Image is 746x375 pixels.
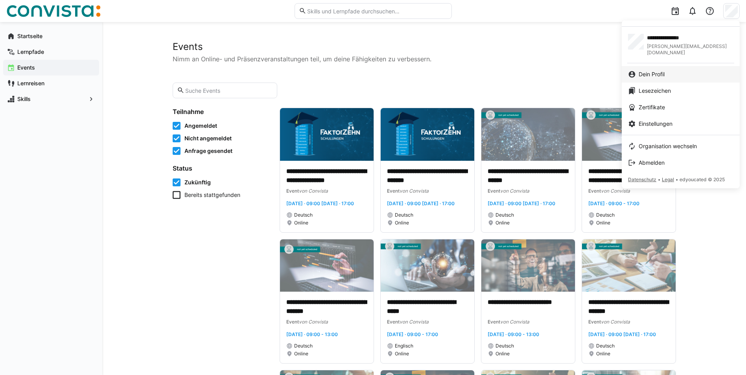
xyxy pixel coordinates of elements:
span: Organisation wechseln [639,142,697,150]
span: Legal [662,176,674,182]
span: edyoucated © 2025 [680,176,725,182]
span: Zertifikate [639,103,665,111]
span: Dein Profil [639,70,665,78]
span: • [658,176,660,182]
span: [PERSON_NAME][EMAIL_ADDRESS][DOMAIN_NAME] [647,43,733,56]
span: Abmelden [639,159,665,167]
span: • [676,176,678,182]
span: Lesezeichen [639,87,671,95]
span: Datenschutz [628,176,656,182]
span: Einstellungen [639,120,672,128]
